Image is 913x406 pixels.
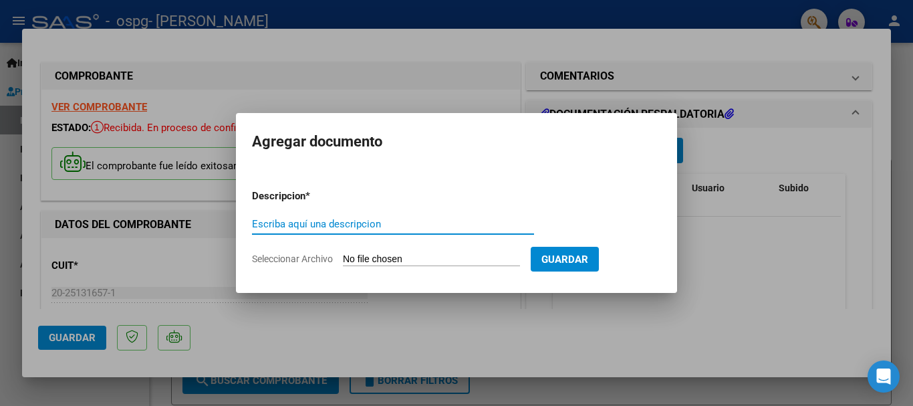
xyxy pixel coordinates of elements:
[541,253,588,266] span: Guardar
[252,129,661,155] h2: Agregar documento
[868,361,900,393] div: Open Intercom Messenger
[252,189,375,204] p: Descripcion
[252,253,333,264] span: Seleccionar Archivo
[531,247,599,272] button: Guardar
